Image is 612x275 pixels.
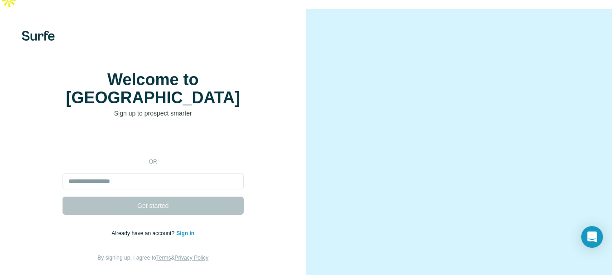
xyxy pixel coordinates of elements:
[139,158,168,166] p: or
[58,131,248,151] iframe: Sign in with Google Button
[156,255,171,261] a: Terms
[97,255,208,261] span: By signing up, I agree to &
[22,31,55,41] img: Surfe's logo
[111,230,176,236] span: Already have an account?
[63,109,244,118] p: Sign up to prospect smarter
[63,71,244,107] h1: Welcome to [GEOGRAPHIC_DATA]
[176,230,194,236] a: Sign in
[581,226,603,248] div: Open Intercom Messenger
[174,255,208,261] a: Privacy Policy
